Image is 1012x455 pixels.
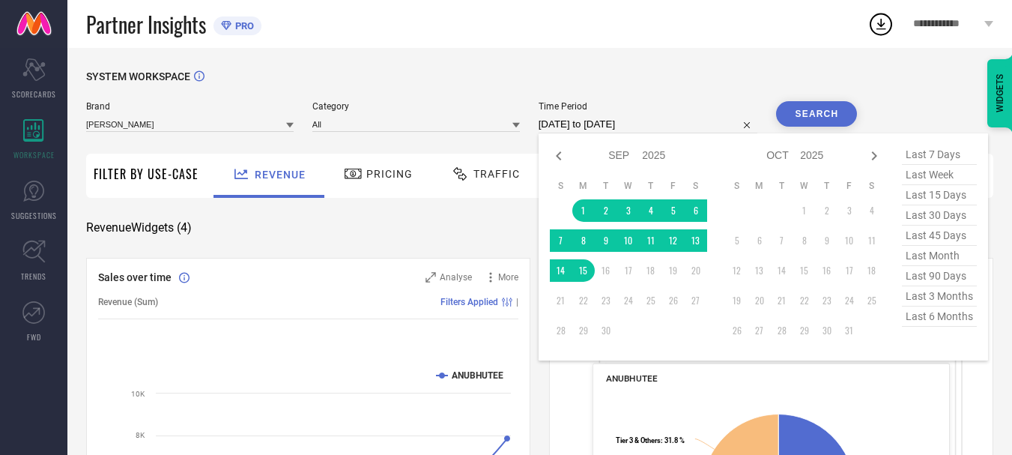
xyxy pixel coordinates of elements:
th: Friday [838,180,861,192]
td: Mon Oct 20 2025 [748,289,771,312]
th: Saturday [861,180,883,192]
span: last month [902,246,977,266]
span: More [498,272,518,283]
td: Mon Sep 15 2025 [572,259,595,282]
td: Wed Oct 22 2025 [793,289,816,312]
span: SUGGESTIONS [11,210,57,221]
th: Thursday [816,180,838,192]
td: Mon Sep 08 2025 [572,229,595,252]
text: 8K [136,431,145,439]
td: Fri Sep 05 2025 [662,199,685,222]
td: Fri Oct 31 2025 [838,319,861,342]
td: Thu Sep 25 2025 [640,289,662,312]
td: Wed Oct 01 2025 [793,199,816,222]
td: Fri Oct 10 2025 [838,229,861,252]
span: last 45 days [902,226,977,246]
button: Search [776,101,857,127]
td: Sun Sep 14 2025 [550,259,572,282]
td: Mon Oct 27 2025 [748,319,771,342]
td: Fri Oct 24 2025 [838,289,861,312]
th: Sunday [550,180,572,192]
td: Tue Oct 14 2025 [771,259,793,282]
td: Sun Sep 21 2025 [550,289,572,312]
td: Thu Oct 30 2025 [816,319,838,342]
td: Sun Sep 28 2025 [550,319,572,342]
span: Revenue (Sum) [98,297,158,307]
td: Mon Oct 06 2025 [748,229,771,252]
td: Wed Oct 29 2025 [793,319,816,342]
td: Tue Sep 02 2025 [595,199,617,222]
span: Brand [86,101,294,112]
tspan: Tier 3 & Others [616,436,661,445]
div: Next month [865,147,883,165]
span: Time Period [539,101,758,112]
td: Sat Oct 11 2025 [861,229,883,252]
td: Sun Oct 26 2025 [726,319,748,342]
span: SYSTEM WORKSPACE [86,70,190,82]
td: Thu Oct 23 2025 [816,289,838,312]
span: Category [312,101,520,112]
span: WORKSPACE [13,149,55,160]
span: ANUBHUTEE [606,373,658,384]
span: last 15 days [902,185,977,205]
td: Sat Oct 25 2025 [861,289,883,312]
span: Analyse [440,272,472,283]
span: Pricing [366,168,413,180]
td: Wed Sep 10 2025 [617,229,640,252]
span: Revenue Widgets ( 4 ) [86,220,192,235]
td: Mon Sep 22 2025 [572,289,595,312]
td: Wed Sep 24 2025 [617,289,640,312]
td: Fri Sep 26 2025 [662,289,685,312]
td: Wed Sep 03 2025 [617,199,640,222]
td: Fri Sep 12 2025 [662,229,685,252]
span: last 7 days [902,145,977,165]
th: Wednesday [793,180,816,192]
div: Open download list [867,10,894,37]
span: FWD [27,331,41,343]
td: Sat Sep 27 2025 [685,289,707,312]
th: Monday [572,180,595,192]
td: Thu Oct 02 2025 [816,199,838,222]
th: Monday [748,180,771,192]
td: Wed Oct 15 2025 [793,259,816,282]
td: Sun Sep 07 2025 [550,229,572,252]
td: Wed Sep 17 2025 [617,259,640,282]
td: Fri Oct 17 2025 [838,259,861,282]
span: last 6 months [902,307,977,327]
td: Sun Oct 05 2025 [726,229,748,252]
th: Tuesday [595,180,617,192]
span: Filter By Use-Case [94,165,199,183]
span: last 30 days [902,205,977,226]
td: Sat Oct 18 2025 [861,259,883,282]
td: Tue Sep 23 2025 [595,289,617,312]
td: Fri Sep 19 2025 [662,259,685,282]
span: last week [902,165,977,185]
td: Sat Oct 04 2025 [861,199,883,222]
th: Friday [662,180,685,192]
td: Mon Oct 13 2025 [748,259,771,282]
td: Tue Sep 09 2025 [595,229,617,252]
div: Previous month [550,147,568,165]
td: Mon Sep 29 2025 [572,319,595,342]
span: Filters Applied [440,297,498,307]
text: 10K [131,390,145,398]
text: : 31.8 % [616,436,685,445]
td: Sat Sep 13 2025 [685,229,707,252]
span: Partner Insights [86,9,206,40]
span: SCORECARDS [12,88,56,100]
span: Revenue [255,169,306,181]
span: PRO [231,20,254,31]
td: Thu Sep 18 2025 [640,259,662,282]
td: Tue Oct 07 2025 [771,229,793,252]
span: last 3 months [902,286,977,307]
td: Thu Sep 04 2025 [640,199,662,222]
td: Fri Oct 03 2025 [838,199,861,222]
td: Thu Oct 16 2025 [816,259,838,282]
td: Tue Oct 21 2025 [771,289,793,312]
span: last 90 days [902,266,977,286]
th: Saturday [685,180,707,192]
span: Traffic [473,168,520,180]
td: Sun Oct 19 2025 [726,289,748,312]
td: Sun Oct 12 2025 [726,259,748,282]
th: Wednesday [617,180,640,192]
